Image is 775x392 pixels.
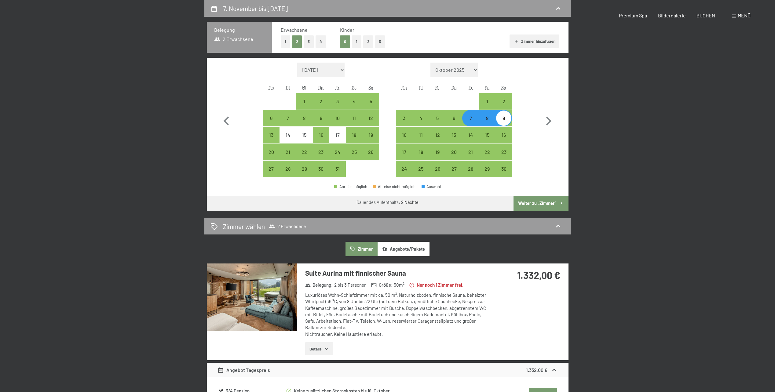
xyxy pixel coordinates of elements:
[362,143,379,160] div: Anreise möglich
[429,143,446,160] div: Wed Nov 19 2025
[463,132,478,148] div: 14
[463,166,478,182] div: 28
[446,116,462,131] div: 6
[394,282,404,288] span: 50 m²
[413,143,429,160] div: Anreise möglich
[362,110,379,126] div: Sun Oct 12 2025
[397,132,412,148] div: 10
[340,35,350,48] button: 0
[346,99,362,114] div: 4
[413,127,429,143] div: Tue Nov 11 2025
[409,282,463,288] strong: Nur noch 1 Zimmer frei.
[429,161,446,177] div: Wed Nov 26 2025
[313,161,329,177] div: Anreise möglich
[297,99,312,114] div: 1
[462,143,479,160] div: Fri Nov 21 2025
[296,143,313,160] div: Anreise möglich
[435,85,440,90] abbr: Mittwoch
[495,110,512,126] div: Anreise möglich
[280,127,296,143] div: Anreise nicht möglich
[363,35,373,48] button: 2
[296,93,313,110] div: Wed Oct 01 2025
[305,282,333,288] strong: Belegung :
[280,110,296,126] div: Tue Oct 07 2025
[281,27,308,33] span: Erwachsene
[479,110,495,126] div: Sat Nov 08 2025
[496,150,511,165] div: 23
[413,116,429,131] div: 4
[330,116,345,131] div: 10
[313,132,329,148] div: 16
[280,110,296,126] div: Anreise möglich
[469,85,473,90] abbr: Freitag
[495,127,512,143] div: Anreise möglich
[330,99,345,114] div: 3
[397,166,412,182] div: 24
[305,268,487,278] h3: Suite Aurina mit finnischer Sauna
[264,150,279,165] div: 20
[346,143,362,160] div: Anreise möglich
[296,93,313,110] div: Anreise möglich
[514,196,568,211] button: Weiter zu „Zimmer“
[496,116,511,131] div: 9
[280,166,295,182] div: 28
[446,127,462,143] div: Anreise möglich
[313,150,329,165] div: 23
[207,263,297,331] img: mss_renderimg.php
[263,161,280,177] div: Anreise möglich
[346,127,362,143] div: Anreise möglich
[313,116,329,131] div: 9
[269,85,274,90] abbr: Montag
[479,161,495,177] div: Anreise möglich
[330,150,345,165] div: 24
[207,363,568,377] div: Angebot Tagespreis1.332,00 €
[346,127,362,143] div: Sat Oct 18 2025
[401,85,407,90] abbr: Montag
[496,166,511,182] div: 30
[264,166,279,182] div: 27
[479,127,495,143] div: Anreise möglich
[373,185,416,189] div: Abreise nicht möglich
[296,110,313,126] div: Anreise möglich
[296,143,313,160] div: Wed Oct 22 2025
[429,127,446,143] div: Wed Nov 12 2025
[401,200,419,205] b: 2 Nächte
[280,161,296,177] div: Tue Oct 28 2025
[462,110,479,126] div: Fri Nov 07 2025
[363,150,378,165] div: 26
[371,282,393,288] strong: Größe :
[296,161,313,177] div: Anreise möglich
[223,5,288,12] h2: 7. November bis [DATE]
[495,110,512,126] div: Sun Nov 09 2025
[696,13,715,18] span: BUCHEN
[429,161,446,177] div: Anreise möglich
[446,161,462,177] div: Thu Nov 27 2025
[329,143,346,160] div: Anreise möglich
[430,166,445,182] div: 26
[495,143,512,160] div: Sun Nov 23 2025
[362,127,379,143] div: Sun Oct 19 2025
[396,143,412,160] div: Mon Nov 17 2025
[413,150,429,165] div: 18
[346,110,362,126] div: Sat Oct 11 2025
[297,166,312,182] div: 29
[346,93,362,110] div: Sat Oct 04 2025
[346,143,362,160] div: Sat Oct 25 2025
[619,13,647,18] span: Premium Spa
[269,223,306,229] span: 2 Erwachsene
[280,127,296,143] div: Tue Oct 14 2025
[345,242,377,256] button: Zimmer
[378,242,430,256] button: Angebote/Pakete
[214,27,265,33] h3: Belegung
[352,85,356,90] abbr: Samstag
[362,127,379,143] div: Anreise möglich
[281,35,290,48] button: 1
[280,161,296,177] div: Anreise möglich
[396,161,412,177] div: Mon Nov 24 2025
[495,161,512,177] div: Sun Nov 30 2025
[446,143,462,160] div: Thu Nov 20 2025
[413,127,429,143] div: Anreise möglich
[479,143,495,160] div: Anreise möglich
[429,110,446,126] div: Wed Nov 05 2025
[280,150,295,165] div: 21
